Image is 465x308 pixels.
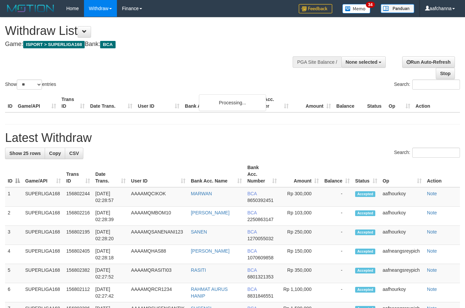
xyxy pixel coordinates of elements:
[322,226,352,245] td: -
[5,131,460,145] h1: Latest Withdraw
[280,264,322,283] td: Rp 350,000
[355,191,375,197] span: Accepted
[322,264,352,283] td: -
[322,187,352,207] td: -
[394,148,460,158] label: Search:
[247,274,273,279] span: Copy 6801321353 to clipboard
[247,236,273,241] span: Copy 1270055032 to clipboard
[322,207,352,226] td: -
[23,283,64,302] td: SUPERLIGA168
[322,245,352,264] td: -
[394,80,460,90] label: Search:
[427,287,437,292] a: Note
[427,229,437,235] a: Note
[49,151,61,156] span: Copy
[380,226,424,245] td: aafhourkoy
[191,229,207,235] a: SANEN
[191,267,206,273] a: RASITI
[380,264,424,283] td: aafneangsreypich
[100,41,115,48] span: BCA
[5,93,15,112] th: ID
[87,93,135,112] th: Date Trans.
[191,287,228,299] a: RAHMAT AURUS HANIP
[45,148,65,159] a: Copy
[380,283,424,302] td: aafhourkoy
[93,161,128,187] th: Date Trans.: activate to sort column ascending
[128,187,188,207] td: AAAAMQCIKOK
[128,161,188,187] th: User ID: activate to sort column ascending
[427,191,437,196] a: Note
[128,226,188,245] td: AAAAMQSANENANI123
[93,207,128,226] td: [DATE] 02:28:39
[341,56,386,68] button: None selected
[191,248,229,254] a: [PERSON_NAME]
[280,283,322,302] td: Rp 1,100,000
[65,148,83,159] a: CSV
[247,210,257,215] span: BCA
[380,245,424,264] td: aafneangsreypich
[346,59,378,65] span: None selected
[23,226,64,245] td: SUPERLIGA168
[199,94,266,111] div: Processing...
[5,245,23,264] td: 4
[64,187,92,207] td: 156802244
[247,255,273,260] span: Copy 1070609858 to clipboard
[247,293,273,299] span: Copy 8831846551 to clipboard
[23,187,64,207] td: SUPERLIGA168
[413,93,460,112] th: Action
[380,161,424,187] th: Op: activate to sort column ascending
[247,267,257,273] span: BCA
[64,245,92,264] td: 156802405
[93,283,128,302] td: [DATE] 02:27:42
[386,93,413,112] th: Op
[380,187,424,207] td: aafhourkoy
[366,2,375,8] span: 34
[93,245,128,264] td: [DATE] 02:28:18
[424,161,460,187] th: Action
[247,287,257,292] span: BCA
[280,187,322,207] td: Rp 300,000
[128,264,188,283] td: AAAAMQRASITI03
[191,191,212,196] a: MARWAN
[427,248,437,254] a: Note
[17,80,42,90] select: Showentries
[5,80,56,90] label: Show entries
[355,268,375,273] span: Accepted
[291,93,334,112] th: Amount
[365,93,386,112] th: Status
[352,161,380,187] th: Status: activate to sort column ascending
[293,56,341,68] div: PGA Site Balance /
[93,187,128,207] td: [DATE] 02:28:57
[64,226,92,245] td: 156802195
[355,249,375,254] span: Accepted
[23,41,85,48] span: ISPORT > SUPERLIGA168
[64,207,92,226] td: 156802216
[5,24,303,38] h1: Withdraw List
[247,191,257,196] span: BCA
[247,229,257,235] span: BCA
[436,68,455,79] a: Stop
[402,56,455,68] a: Run Auto-Refresh
[247,248,257,254] span: BCA
[23,207,64,226] td: SUPERLIGA168
[427,210,437,215] a: Note
[128,245,188,264] td: AAAAMQHAS88
[322,161,352,187] th: Balance: activate to sort column ascending
[5,161,23,187] th: ID: activate to sort column descending
[182,93,249,112] th: Bank Acc. Name
[427,267,437,273] a: Note
[5,283,23,302] td: 6
[280,207,322,226] td: Rp 103,000
[355,229,375,235] span: Accepted
[249,93,291,112] th: Bank Acc. Number
[380,207,424,226] td: aafhourkoy
[135,93,182,112] th: User ID
[5,187,23,207] td: 1
[355,210,375,216] span: Accepted
[93,264,128,283] td: [DATE] 02:27:52
[280,161,322,187] th: Amount: activate to sort column ascending
[334,93,365,112] th: Balance
[5,226,23,245] td: 3
[64,161,92,187] th: Trans ID: activate to sort column ascending
[23,245,64,264] td: SUPERLIGA168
